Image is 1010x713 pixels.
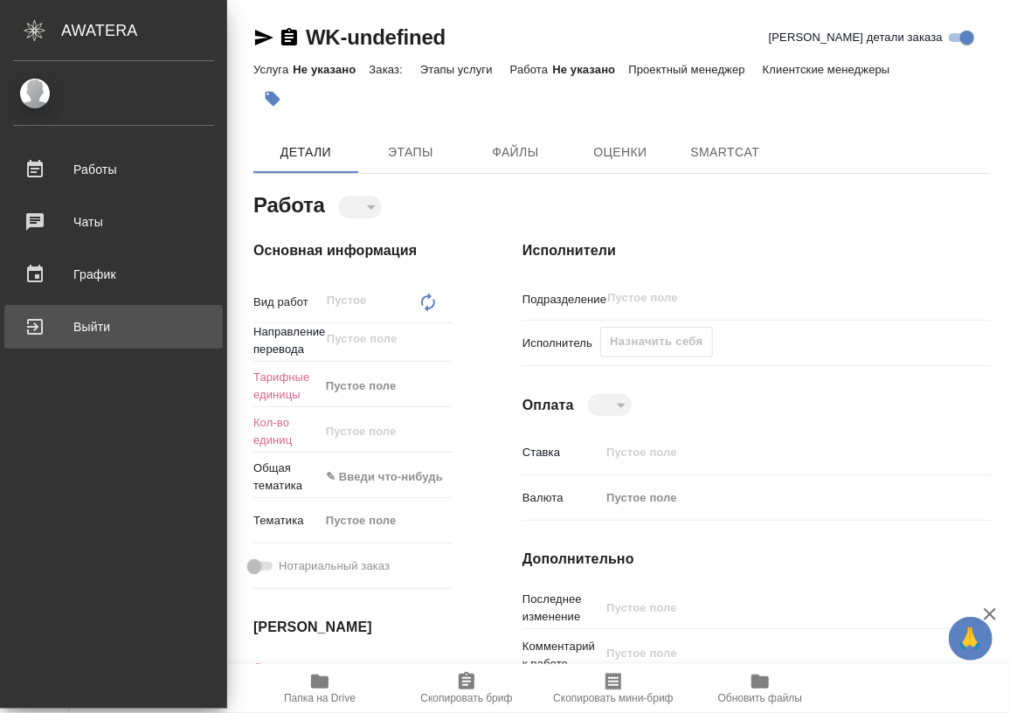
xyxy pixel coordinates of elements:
[320,419,453,444] input: Пустое поле
[326,512,457,530] div: Пустое поле
[13,314,214,340] div: Выйти
[320,371,478,401] div: Пустое поле
[253,63,293,76] p: Услуга
[522,638,600,673] p: Комментарий к работе
[683,142,767,163] span: SmartCat
[326,377,457,395] div: Пустое поле
[369,63,406,76] p: Заказ:
[253,240,453,261] h4: Основная информация
[61,13,227,48] div: AWATERA
[253,414,320,449] p: Кол-во единиц
[253,617,453,638] h4: [PERSON_NAME]
[606,489,930,507] div: Пустое поле
[420,63,497,76] p: Этапы услуги
[578,142,662,163] span: Оценки
[264,142,348,163] span: Детали
[600,483,951,513] div: Пустое поле
[253,512,320,530] p: Тематика
[522,549,991,570] h4: Дополнительно
[253,80,292,118] button: Добавить тэг
[474,142,557,163] span: Файлы
[325,329,412,350] input: Пустое поле
[763,63,895,76] p: Клиентские менеджеры
[4,253,223,296] a: График
[284,692,356,704] span: Папка на Drive
[4,148,223,191] a: Работы
[769,29,943,46] span: [PERSON_NAME] детали заказа
[522,489,600,507] p: Валюта
[4,200,223,244] a: Чаты
[420,692,512,704] span: Скопировать бриф
[522,395,574,416] h4: Оплата
[320,462,478,492] div: ✎ Введи что-нибудь
[13,209,214,235] div: Чаты
[13,261,214,287] div: График
[687,664,834,713] button: Обновить файлы
[522,335,600,352] p: Исполнитель
[253,659,320,711] p: Дата начала работ
[600,440,951,465] input: Пустое поле
[522,240,991,261] h4: Исполнители
[13,156,214,183] div: Работы
[588,394,632,416] div: ​
[540,664,687,713] button: Скопировать мини-бриф
[4,305,223,349] a: Выйти
[253,369,320,404] p: Тарифные единицы
[553,692,673,704] span: Скопировать мини-бриф
[306,25,446,49] a: WK-undefined
[338,196,382,218] div: ​
[253,323,320,358] p: Направление перевода
[253,460,320,495] p: Общая тематика
[253,188,325,219] h2: Работа
[718,692,803,704] span: Обновить файлы
[246,664,393,713] button: Папка на Drive
[628,63,749,76] p: Проектный менеджер
[253,27,274,48] button: Скопировать ссылку для ЯМессенджера
[605,287,910,308] input: Пустое поле
[949,617,993,661] button: 🙏
[522,591,600,626] p: Последнее изменение
[326,468,457,486] div: ✎ Введи что-нибудь
[393,664,540,713] button: Скопировать бриф
[522,291,600,308] p: Подразделение
[510,63,553,76] p: Работа
[522,444,600,461] p: Ставка
[253,294,320,311] p: Вид работ
[279,557,390,575] span: Нотариальный заказ
[600,596,951,621] input: Пустое поле
[956,620,986,657] span: 🙏
[552,63,628,76] p: Не указано
[293,63,369,76] p: Не указано
[279,27,300,48] button: Скопировать ссылку
[369,142,453,163] span: Этапы
[320,506,478,536] div: Пустое поле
